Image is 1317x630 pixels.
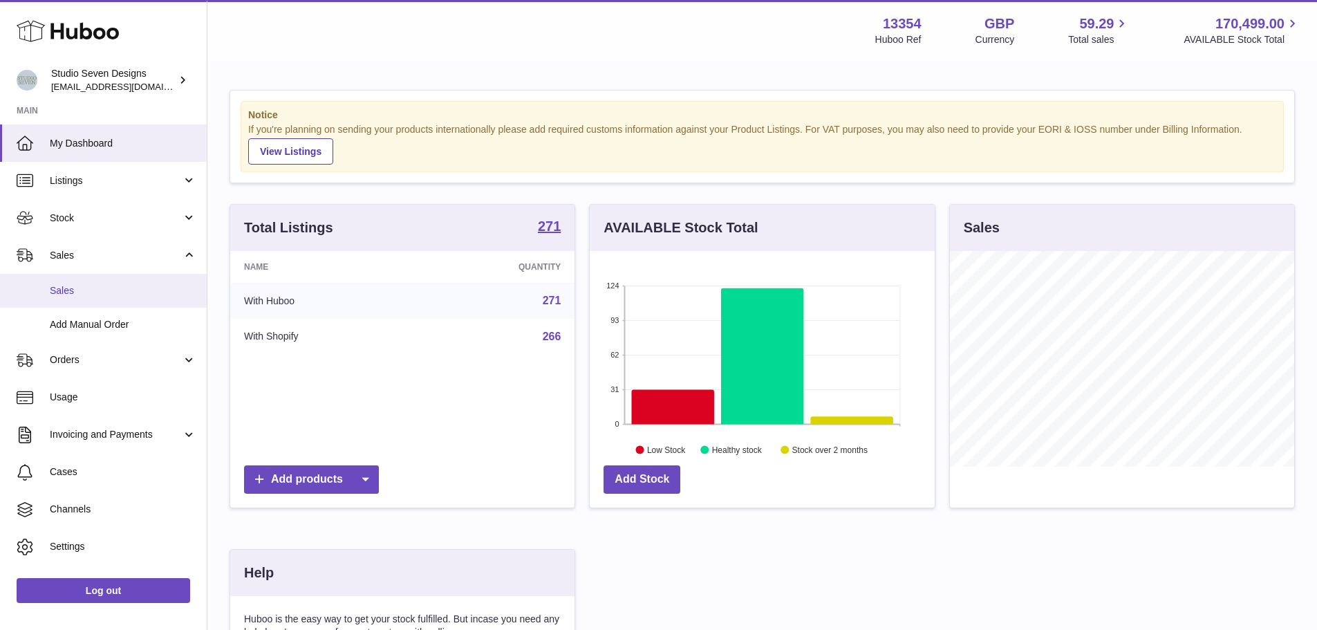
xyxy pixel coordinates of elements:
[50,503,196,516] span: Channels
[244,219,333,237] h3: Total Listings
[244,465,379,494] a: Add products
[538,219,561,233] strong: 271
[964,219,1000,237] h3: Sales
[50,137,196,150] span: My Dashboard
[647,445,686,454] text: Low Stock
[1215,15,1285,33] span: 170,499.00
[604,465,680,494] a: Add Stock
[538,219,561,236] a: 271
[50,249,182,262] span: Sales
[248,123,1276,165] div: If you're planning on sending your products internationally please add required customs informati...
[50,318,196,331] span: Add Manual Order
[248,109,1276,122] strong: Notice
[543,295,561,306] a: 271
[984,15,1014,33] strong: GBP
[50,428,182,441] span: Invoicing and Payments
[975,33,1015,46] div: Currency
[230,283,416,319] td: With Huboo
[17,70,37,91] img: internalAdmin-13354@internal.huboo.com
[606,281,619,290] text: 124
[1184,15,1300,46] a: 170,499.00 AVAILABLE Stock Total
[1184,33,1300,46] span: AVAILABLE Stock Total
[17,578,190,603] a: Log out
[883,15,922,33] strong: 13354
[50,212,182,225] span: Stock
[416,251,575,283] th: Quantity
[50,353,182,367] span: Orders
[611,351,619,359] text: 62
[1068,33,1130,46] span: Total sales
[230,251,416,283] th: Name
[230,319,416,355] td: With Shopify
[50,284,196,297] span: Sales
[50,540,196,553] span: Settings
[712,445,763,454] text: Healthy stock
[50,391,196,404] span: Usage
[248,138,333,165] a: View Listings
[51,81,203,92] span: [EMAIL_ADDRESS][DOMAIN_NAME]
[543,331,561,342] a: 266
[50,174,182,187] span: Listings
[875,33,922,46] div: Huboo Ref
[611,316,619,324] text: 93
[611,385,619,393] text: 31
[615,420,619,428] text: 0
[1079,15,1114,33] span: 59.29
[604,219,758,237] h3: AVAILABLE Stock Total
[51,67,176,93] div: Studio Seven Designs
[50,465,196,479] span: Cases
[244,564,274,582] h3: Help
[1068,15,1130,46] a: 59.29 Total sales
[792,445,868,454] text: Stock over 2 months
